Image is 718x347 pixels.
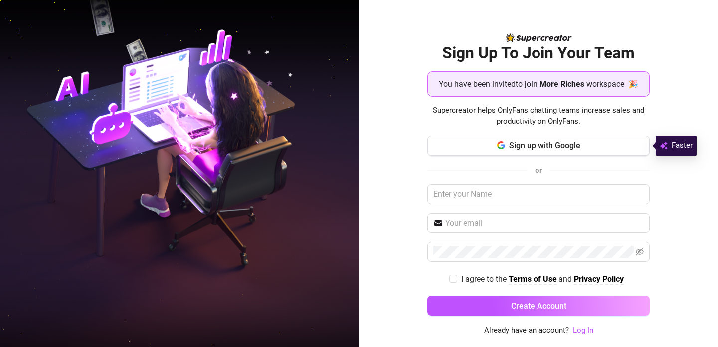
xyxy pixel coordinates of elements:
span: Faster [672,140,693,152]
a: Log In [573,325,593,337]
a: Log In [573,326,593,335]
input: Your email [445,217,644,229]
img: svg%3e [660,140,668,152]
span: Sign up with Google [509,141,580,150]
h2: Sign Up To Join Your Team [427,43,650,63]
span: You have been invited to join [439,78,538,90]
span: I agree to the [461,274,509,284]
span: workspace 🎉 [586,78,638,90]
span: Create Account [511,301,566,311]
strong: More Riches [539,79,584,89]
strong: Privacy Policy [574,274,624,284]
span: and [558,274,574,284]
span: or [535,166,542,175]
button: Sign up with Google [427,136,650,156]
span: eye-invisible [636,248,644,256]
a: Privacy Policy [574,274,624,285]
button: Create Account [427,296,650,316]
span: Supercreator helps OnlyFans chatting teams increase sales and productivity on OnlyFans. [427,105,650,128]
strong: Terms of Use [509,274,557,284]
span: Already have an account? [484,325,569,337]
img: logo-BBDzfeDw.svg [506,33,572,42]
a: Terms of Use [509,274,557,285]
input: Enter your Name [427,184,650,204]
